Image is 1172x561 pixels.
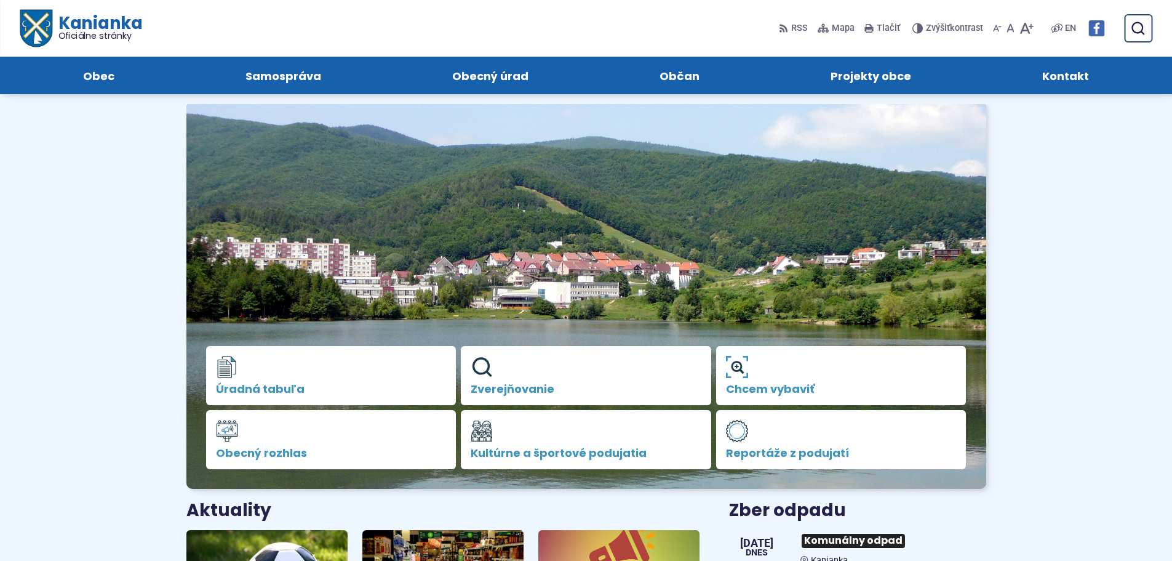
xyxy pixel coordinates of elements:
[1062,21,1078,36] a: EN
[206,410,456,469] a: Obecný rozhlas
[216,447,447,459] span: Obecný rozhlas
[461,346,711,405] a: Zverejňovanie
[471,383,701,395] span: Zverejňovanie
[660,57,700,94] span: Občan
[779,15,810,41] a: RSS
[991,15,1004,41] button: Zmenšiť veľkosť písma
[740,549,773,557] span: Dnes
[471,447,701,459] span: Kultúrne a športové podujatia
[877,23,900,34] span: Tlačiť
[58,31,142,40] span: Oficiálne stránky
[216,383,447,395] span: Úradná tabuľa
[926,23,983,34] span: kontrast
[912,15,986,41] button: Zvýšiťkontrast
[1065,21,1076,36] span: EN
[83,57,114,94] span: Obec
[607,57,753,94] a: Občan
[461,410,711,469] a: Kultúrne a športové podujatia
[1088,20,1104,36] img: Prejsť na Facebook stránku
[716,410,967,469] a: Reportáže z podujatí
[832,21,855,36] span: Mapa
[20,10,142,47] a: Logo Kanianka, prejsť na domovskú stránku.
[815,15,857,41] a: Mapa
[399,57,581,94] a: Obecný úrad
[989,57,1142,94] a: Kontakt
[20,10,52,47] img: Prejsť na domovskú stránku
[740,538,773,549] span: [DATE]
[802,534,905,548] span: Komunálny odpad
[791,21,808,36] span: RSS
[192,57,374,94] a: Samospráva
[926,23,950,33] span: Zvýšiť
[778,57,965,94] a: Projekty obce
[831,57,911,94] span: Projekty obce
[1042,57,1089,94] span: Kontakt
[206,346,456,405] a: Úradná tabuľa
[1017,15,1036,41] button: Zväčšiť veľkosť písma
[726,447,957,459] span: Reportáže z podujatí
[716,346,967,405] a: Chcem vybaviť
[862,15,903,41] button: Tlačiť
[30,57,167,94] a: Obec
[729,501,986,520] h3: Zber odpadu
[452,57,528,94] span: Obecný úrad
[726,383,957,395] span: Chcem vybaviť
[245,57,321,94] span: Samospráva
[186,501,271,520] h3: Aktuality
[1004,15,1017,41] button: Nastaviť pôvodnú veľkosť písma
[52,15,142,41] h1: Kanianka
